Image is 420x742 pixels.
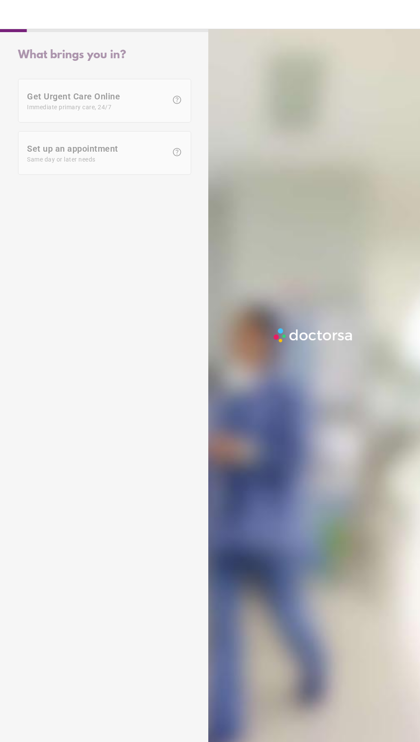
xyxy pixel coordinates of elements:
[271,326,355,345] img: Logo-Doctorsa-trans-White-partial-flat.png
[172,95,182,105] span: help
[18,49,191,62] div: What brings you in?
[27,91,168,111] span: Get Urgent Care Online
[27,104,168,111] span: Immediate primary care, 24/7
[27,156,168,163] span: Same day or later needs
[27,144,168,163] span: Set up an appointment
[172,147,182,157] span: help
